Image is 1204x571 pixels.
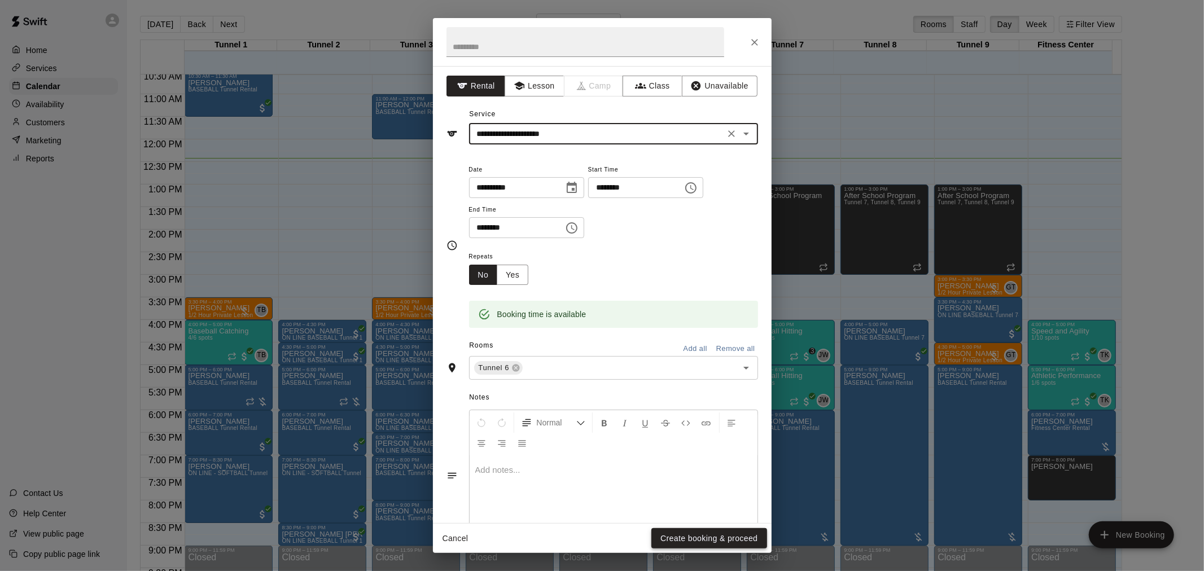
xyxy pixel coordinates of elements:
[595,412,614,433] button: Format Bold
[738,360,754,376] button: Open
[474,361,523,375] div: Tunnel 6
[636,412,655,433] button: Format Underline
[561,177,583,199] button: Choose date, selected date is Aug 20, 2025
[472,412,491,433] button: Undo
[469,265,498,285] button: No
[469,389,758,407] span: Notes
[680,177,702,199] button: Choose time, selected time is 4:00 PM
[497,304,586,324] div: Booking time is available
[738,126,754,142] button: Open
[656,412,675,433] button: Format Strikethrough
[492,433,511,453] button: Right Align
[446,362,458,374] svg: Rooms
[437,528,474,549] button: Cancel
[446,470,458,481] svg: Notes
[492,412,511,433] button: Redo
[513,433,532,453] button: Justify Align
[469,341,493,349] span: Rooms
[474,362,514,374] span: Tunnel 6
[697,412,716,433] button: Insert Link
[469,265,529,285] div: outlined button group
[446,76,506,96] button: Rental
[446,128,458,139] svg: Service
[469,162,584,178] span: Date
[676,412,695,433] button: Insert Code
[469,110,496,118] span: Service
[472,433,491,453] button: Center Align
[561,217,583,239] button: Choose time, selected time is 5:00 PM
[713,340,758,358] button: Remove all
[682,76,758,96] button: Unavailable
[446,240,458,251] svg: Timing
[651,528,767,549] button: Create booking & proceed
[722,412,741,433] button: Left Align
[516,412,590,433] button: Formatting Options
[623,76,682,96] button: Class
[497,265,528,285] button: Yes
[724,126,739,142] button: Clear
[537,417,576,428] span: Normal
[588,162,703,178] span: Start Time
[564,76,624,96] span: Camps can only be created in the Services page
[615,412,634,433] button: Format Italics
[469,203,584,218] span: End Time
[745,32,765,52] button: Close
[677,340,713,358] button: Add all
[469,249,538,265] span: Repeats
[505,76,564,96] button: Lesson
